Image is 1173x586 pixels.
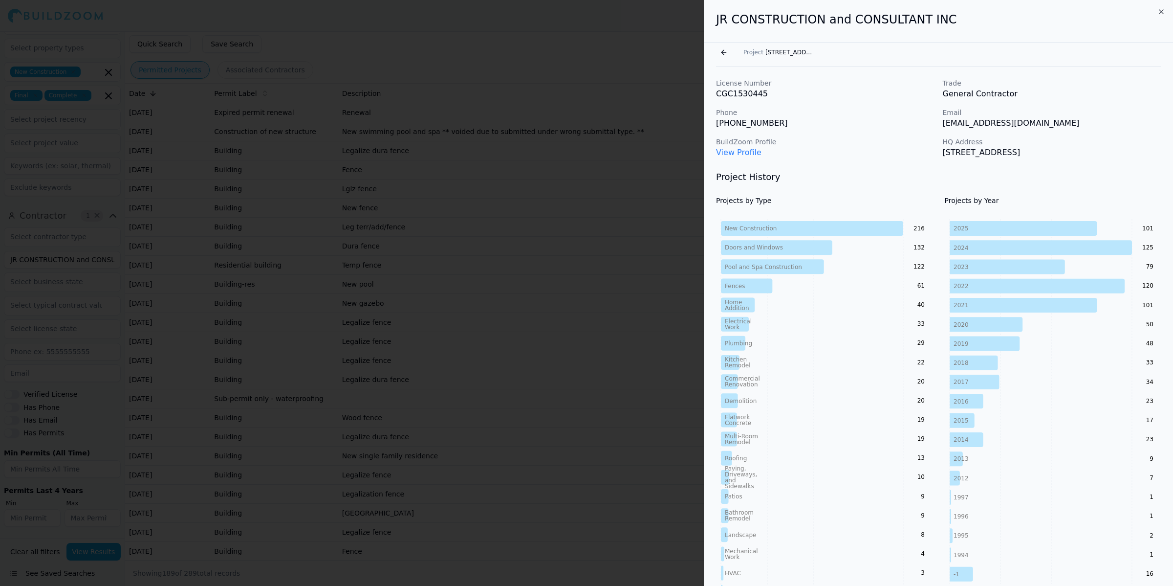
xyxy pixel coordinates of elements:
text: 101 [1142,302,1153,309]
tspan: New Construction [725,225,777,232]
p: License Number [716,78,935,88]
tspan: Home [725,299,742,306]
tspan: Landscape [725,532,756,539]
tspan: Multi-Room [725,433,758,440]
tspan: Work [725,554,739,561]
tspan: Remodel [725,362,751,369]
tspan: 2023 [954,264,969,270]
tspan: 2012 [954,475,969,482]
p: Trade [943,78,1162,88]
text: 132 [913,244,925,251]
text: 20 [917,378,925,385]
text: 23 [1146,398,1153,405]
text: 17 [1146,417,1153,424]
h4: Projects by Year [945,196,1162,205]
tspan: 2015 [954,417,969,424]
tspan: Fences [725,283,745,290]
text: 33 [1146,359,1153,366]
a: View Profile [716,148,761,157]
tspan: 2016 [954,398,969,405]
p: HQ Address [943,137,1162,147]
text: 10 [917,473,925,480]
tspan: Plumbing [725,340,752,347]
tspan: 1994 [954,552,969,559]
text: 9 [1150,455,1153,462]
tspan: Patios [725,493,742,500]
tspan: HVAC [725,570,741,577]
tspan: 2020 [954,321,969,328]
tspan: Doors and Windows [725,244,783,251]
tspan: Mechanical [725,548,758,555]
text: 22 [917,359,925,366]
h3: Project History [716,170,1161,184]
text: 216 [913,225,925,232]
span: [STREET_ADDRESS] [765,48,814,56]
tspan: Roofing [725,455,747,462]
p: General Contractor [943,88,1162,100]
tspan: Kitchen [725,356,747,363]
tspan: -1 [954,571,959,578]
tspan: Electrical [725,318,752,325]
tspan: Concrete [725,420,751,427]
tspan: 2022 [954,283,969,290]
text: 7 [1150,474,1153,481]
text: 120 [1142,282,1153,289]
text: 1 [1150,551,1153,558]
text: 9 [921,512,925,519]
tspan: Pool and Spa Construction [725,264,802,270]
tspan: Work [725,324,739,331]
tspan: 1995 [954,532,969,539]
text: 101 [1142,225,1153,232]
button: Project[STREET_ADDRESS] [738,45,820,59]
tspan: Commercial [725,375,760,382]
text: 20 [917,397,925,404]
tspan: 1996 [954,513,969,520]
tspan: 2024 [954,245,969,251]
text: 16 [1146,570,1153,577]
text: 23 [1146,436,1153,443]
text: 19 [917,435,925,442]
tspan: 2025 [954,225,969,232]
tspan: Remodel [725,439,751,446]
p: [STREET_ADDRESS] [943,147,1162,158]
tspan: Renovation [725,381,758,388]
text: 4 [921,550,925,557]
text: 61 [917,282,925,289]
text: 125 [1142,244,1153,251]
tspan: Remodel [725,515,751,522]
tspan: Driveways, [725,471,757,478]
tspan: 2021 [954,302,969,309]
h4: Projects by Type [716,196,933,205]
text: 1 [1150,513,1153,519]
text: 9 [921,493,925,500]
text: 50 [1146,321,1153,328]
p: [EMAIL_ADDRESS][DOMAIN_NAME] [943,117,1162,129]
tspan: 2017 [954,379,969,385]
p: Email [943,108,1162,117]
tspan: Demolition [725,398,757,405]
text: 34 [1146,379,1153,385]
tspan: 2014 [954,436,969,443]
text: 8 [921,531,925,538]
span: Project [743,48,763,56]
text: 40 [917,301,925,308]
tspan: Flatwork [725,414,750,421]
tspan: 2013 [954,455,969,462]
p: BuildZoom Profile [716,137,935,147]
text: 48 [1146,340,1153,347]
tspan: 1997 [954,494,969,501]
text: 2 [1150,532,1153,539]
p: CGC1530445 [716,88,935,100]
tspan: Addition [725,305,749,312]
text: 33 [917,320,925,327]
text: 13 [917,454,925,461]
tspan: 2018 [954,360,969,366]
p: Phone [716,108,935,117]
h2: JR CONSTRUCTION and CONSULTANT INC [716,12,1161,27]
tspan: 2019 [954,340,969,347]
tspan: Paving, [725,465,746,472]
tspan: Bathroom [725,509,754,516]
tspan: Sidewalks [725,483,754,490]
p: [PHONE_NUMBER] [716,117,935,129]
text: 122 [913,263,925,270]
